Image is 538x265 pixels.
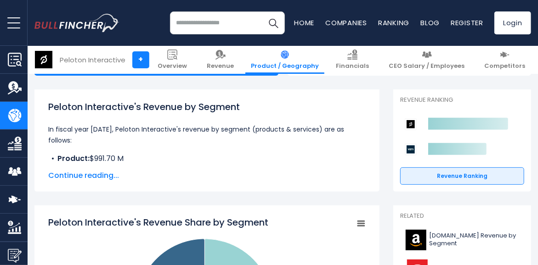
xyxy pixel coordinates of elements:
[400,227,524,253] a: [DOMAIN_NAME] Revenue by Segment
[207,62,234,70] span: Revenue
[479,46,531,74] a: Competitors
[48,100,366,114] h1: Peloton Interactive's Revenue by Segment
[429,232,519,248] span: [DOMAIN_NAME] Revenue by Segment
[34,14,119,32] a: Go to homepage
[48,124,366,146] p: In fiscal year [DATE], Peloton Interactive's revenue by segment (products & services) are as foll...
[60,55,125,65] div: Peloton Interactive
[201,46,239,74] a: Revenue
[158,62,187,70] span: Overview
[383,46,470,74] a: CEO Salary / Employees
[389,62,464,70] span: CEO Salary / Employees
[262,11,285,34] button: Search
[294,18,314,28] a: Home
[405,118,417,130] img: Peloton Interactive competitors logo
[484,62,525,70] span: Competitors
[325,18,367,28] a: Companies
[400,167,524,185] a: Revenue Ranking
[35,51,52,68] img: PTON logo
[330,46,374,74] a: Financials
[405,144,417,155] img: YETI Holdings competitors logo
[451,18,483,28] a: Register
[251,62,319,70] span: Product / Geography
[132,51,149,68] a: +
[57,153,90,164] b: Product:
[48,216,268,229] tspan: Peloton Interactive's Revenue Share by Segment
[34,14,119,32] img: bullfincher logo
[152,46,193,74] a: Overview
[406,230,426,250] img: AMZN logo
[336,62,369,70] span: Financials
[420,18,440,28] a: Blog
[400,96,524,104] p: Revenue Ranking
[494,11,531,34] a: Login
[48,153,366,164] li: $991.70 M
[48,170,366,181] span: Continue reading...
[245,46,324,74] a: Product / Geography
[378,18,409,28] a: Ranking
[400,212,524,220] p: Related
